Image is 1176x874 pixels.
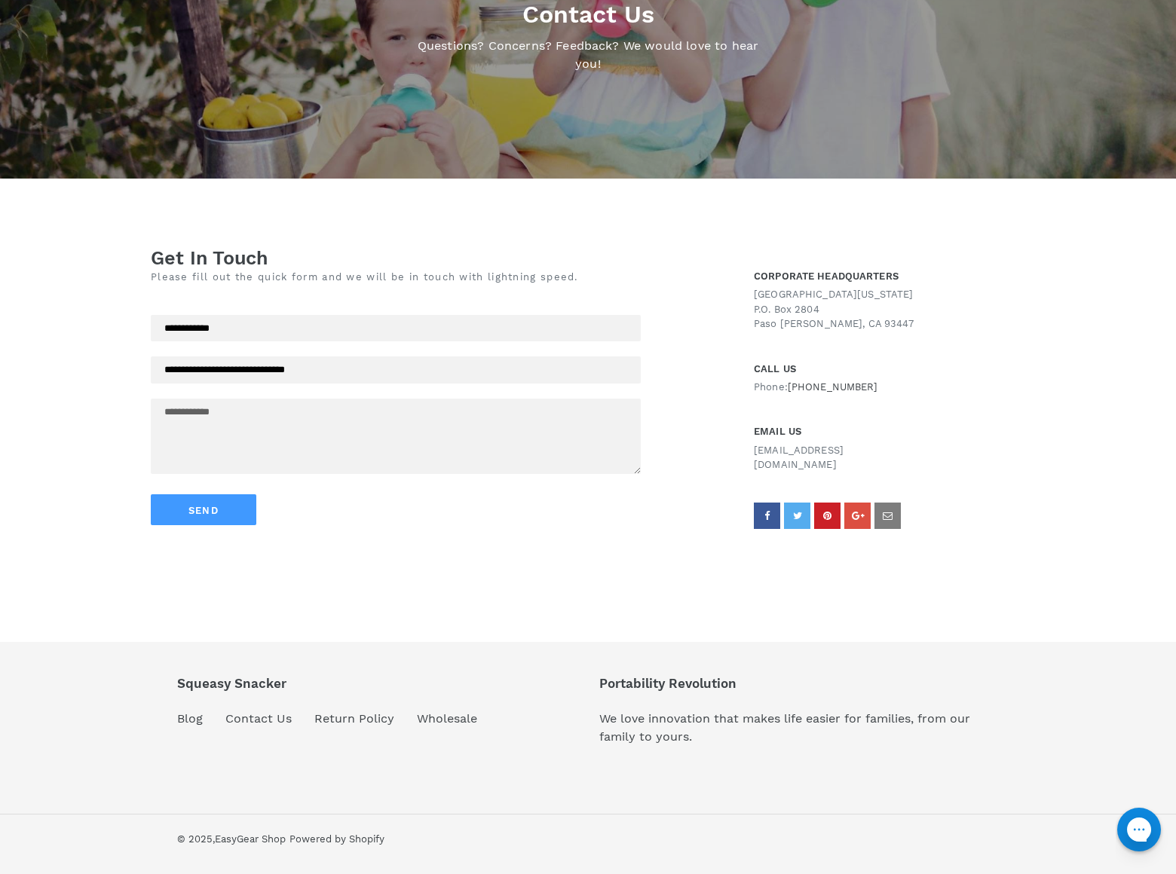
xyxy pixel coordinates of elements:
button: Send [151,494,256,525]
a: email [874,503,901,529]
p: Squeasy Snacker [177,676,477,691]
font: Questions? Concerns? Feedback? We would love to hear you! [418,38,758,71]
small: © 2025, [177,833,286,845]
span: [PHONE_NUMBER] [788,381,878,393]
p: [EMAIL_ADDRESS][DOMAIN_NAME] [754,443,893,472]
h1: Get In Touch [151,246,724,270]
a: googleplus [844,503,871,529]
p: Portability Revolution [599,676,999,691]
a: EasyGear Shop [215,833,286,845]
a: facebook [754,503,780,529]
p: Please fill out the quick form and we will be in touch with lightning speed. [151,270,724,285]
p: [GEOGRAPHIC_DATA][US_STATE] [754,287,1025,302]
a: Return Policy [314,711,394,726]
h1: CORPORATE HEADQUARTERS [754,270,1025,283]
a: Blog [177,711,203,726]
p: P.O. Box 2804 [754,302,1025,317]
p: Phone: [754,380,893,395]
a: Contact Us [225,711,292,726]
a: twitter [784,503,810,529]
a: pinterest [814,503,841,529]
h1: EMAIL US [754,426,893,438]
p: Paso [PERSON_NAME], CA 93447 [754,316,1025,332]
a: Wholesale [417,711,477,726]
p: We love innovation that makes life easier for families, from our family to yours. [599,710,999,746]
h1: CALL US [754,363,893,375]
a: Powered by Shopify [289,833,384,845]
